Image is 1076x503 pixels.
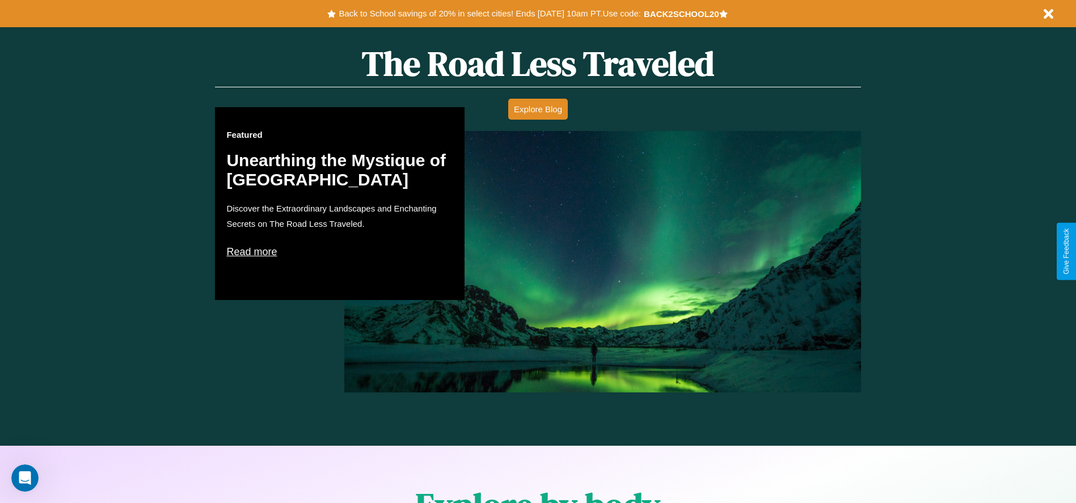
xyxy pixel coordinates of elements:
b: BACK2SCHOOL20 [644,9,719,19]
iframe: Intercom live chat [11,464,39,492]
button: Back to School savings of 20% in select cities! Ends [DATE] 10am PT.Use code: [336,6,643,22]
button: Explore Blog [508,99,568,120]
p: Discover the Extraordinary Landscapes and Enchanting Secrets on The Road Less Traveled. [226,201,453,231]
h1: The Road Less Traveled [215,40,860,87]
div: Give Feedback [1062,229,1070,274]
h3: Featured [226,130,453,140]
h2: Unearthing the Mystique of [GEOGRAPHIC_DATA] [226,151,453,189]
p: Read more [226,243,453,261]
